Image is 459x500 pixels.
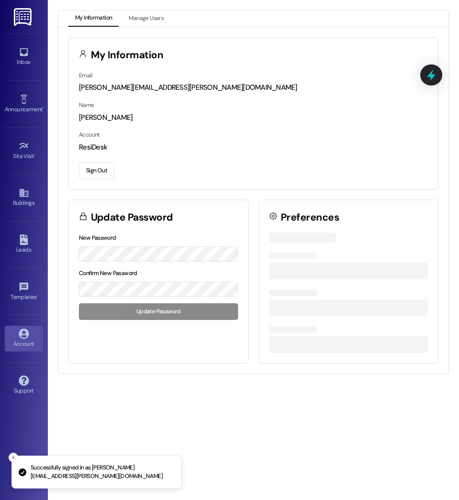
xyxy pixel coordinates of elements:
[43,105,44,111] span: •
[37,292,38,299] span: •
[79,72,92,79] label: Email
[79,113,428,123] div: [PERSON_NAME]
[91,50,164,60] h3: My Information
[79,101,94,109] label: Name
[14,8,33,26] img: ResiDesk Logo
[5,232,43,257] a: Leads
[31,464,174,480] p: Successfully signed in as [PERSON_NAME][EMAIL_ADDRESS][PERSON_NAME][DOMAIN_NAME]
[68,11,119,27] button: My Information
[79,142,428,152] div: ResiDesk
[9,453,18,462] button: Close toast
[5,326,43,351] a: Account
[281,213,339,223] h3: Preferences
[5,279,43,305] a: Templates •
[5,44,43,70] a: Inbox
[79,83,428,93] div: [PERSON_NAME][EMAIL_ADDRESS][PERSON_NAME][DOMAIN_NAME]
[5,372,43,398] a: Support
[91,213,173,223] h3: Update Password
[79,269,137,277] label: Confirm New Password
[5,138,43,164] a: Site Visit •
[79,234,116,242] label: New Password
[5,185,43,211] a: Buildings
[34,151,36,158] span: •
[79,131,100,138] label: Account
[122,11,170,27] button: Manage Users
[79,162,114,179] button: Sign Out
